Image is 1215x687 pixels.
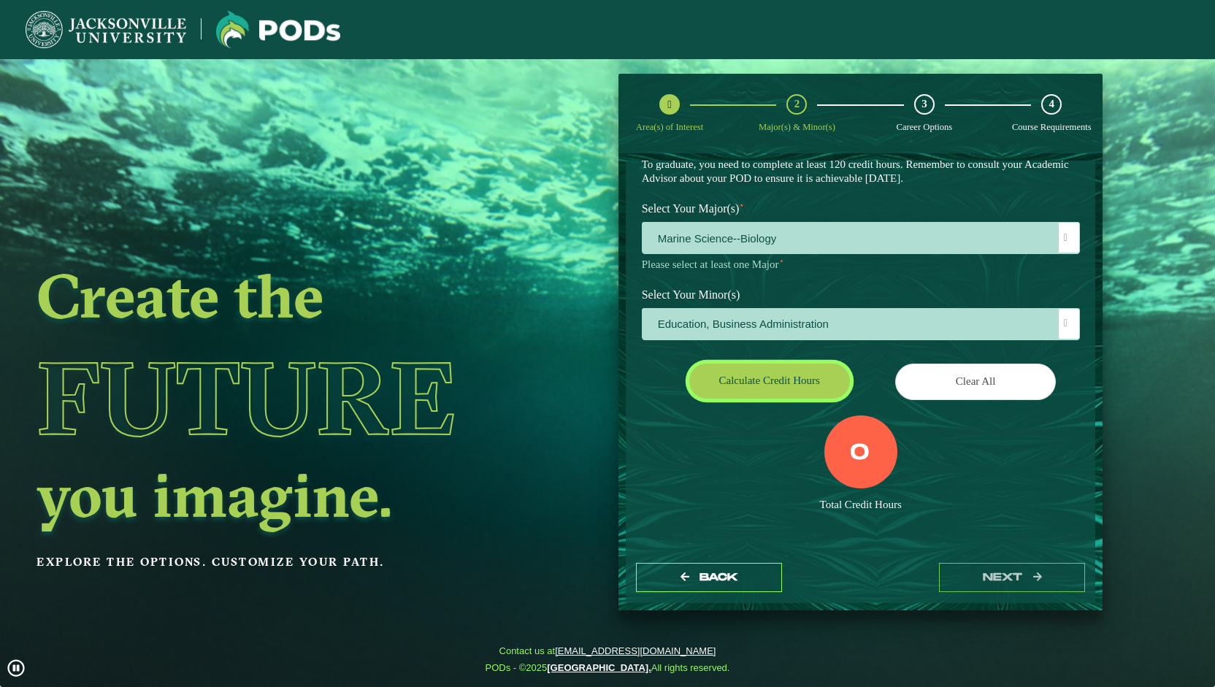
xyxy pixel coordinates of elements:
img: Jacksonville University logo [26,11,186,48]
span: Major(s) & Minor(s) [759,122,835,132]
span: 3 [921,97,927,111]
button: next [939,563,1085,593]
h2: Create the [37,265,510,326]
h2: you imagine. [37,464,510,526]
span: Marine Science--Biology [643,223,1079,254]
span: Area(s) of Interest [636,122,703,132]
span: Career Options [897,122,953,132]
span: 4 [1049,97,1055,111]
sup: ⋆ [779,256,784,265]
span: Education, Business Administration [643,309,1079,340]
span: 2 [794,97,800,111]
label: 0 [850,440,870,467]
a: [GEOGRAPHIC_DATA]. [547,662,651,673]
p: Explore the options. Customize your path. [37,551,510,573]
sup: ⋆ [739,200,745,210]
span: Back [700,571,738,583]
span: PODs - ©2025 All rights reserved. [486,662,730,674]
a: [EMAIL_ADDRESS][DOMAIN_NAME] [555,645,716,656]
label: Select Your Major(s) [631,196,1091,223]
h1: Future [37,331,510,464]
button: Calculate credit hours [689,364,850,398]
div: Total Credit Hours [642,498,1080,512]
button: Clear All [895,364,1056,399]
label: Select Your Minor(s) [631,281,1091,308]
button: Back [636,563,782,593]
img: Jacksonville University logo [216,11,340,48]
span: Course Requirements [1012,122,1092,132]
p: Please select at least one Major [642,258,1080,272]
span: Contact us at [486,645,730,657]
